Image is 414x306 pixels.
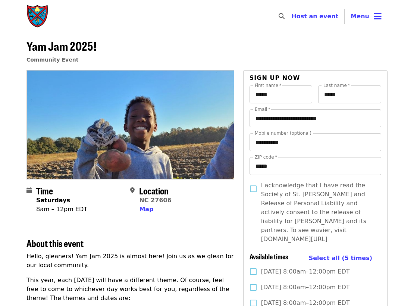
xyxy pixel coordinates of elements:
[26,187,32,194] i: calendar icon
[255,155,277,159] label: ZIP code
[139,197,171,204] a: NC 27606
[26,37,97,54] span: Yam Jam 2025!
[318,85,381,103] input: Last name
[139,206,153,213] span: Map
[289,7,295,25] input: Search
[261,283,350,292] span: [DATE] 8:00am–12:00pm EDT
[139,184,169,197] span: Location
[255,131,311,135] label: Mobile number (optional)
[26,57,78,63] a: Community Event
[250,85,313,103] input: First name
[27,71,234,179] img: Yam Jam 2025! organized by Society of St. Andrew
[309,253,372,264] button: Select all (5 times)
[36,197,70,204] strong: Saturdays
[291,13,338,20] a: Host an event
[374,11,382,22] i: bars icon
[255,107,270,112] label: Email
[130,187,135,194] i: map-marker-alt icon
[250,74,300,81] span: Sign up now
[345,7,388,25] button: Toggle account menu
[139,205,153,214] button: Map
[250,133,381,151] input: Mobile number (optional)
[255,83,282,88] label: First name
[36,205,87,214] div: 8am – 12pm EDT
[36,184,53,197] span: Time
[26,237,84,250] span: About this event
[261,181,375,244] span: I acknowledge that I have read the Society of St. [PERSON_NAME] and Release of Personal Liability...
[309,255,372,262] span: Select all (5 times)
[26,4,49,28] img: Society of St. Andrew - Home
[26,252,234,270] p: Hello, gleaners! Yam Jam 2025 is almost here! Join us as we glean for our local community.
[250,252,288,261] span: Available times
[351,13,369,20] span: Menu
[261,267,350,276] span: [DATE] 8:00am–12:00pm EDT
[250,157,381,175] input: ZIP code
[26,276,234,303] p: This year, each [DATE] will have a different theme. Of course, feel free to come to whichever day...
[250,109,381,127] input: Email
[323,83,350,88] label: Last name
[279,13,285,20] i: search icon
